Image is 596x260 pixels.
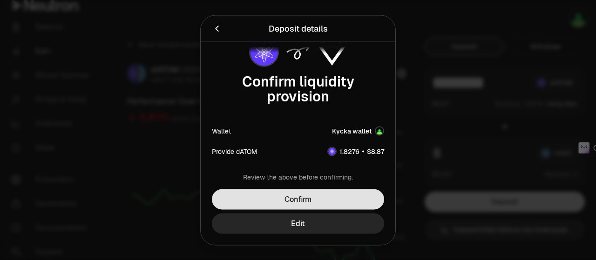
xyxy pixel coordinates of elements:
button: Back [212,22,222,35]
button: Edit [212,213,384,233]
div: Confirm liquidity provision [212,74,384,104]
div: Review the above before confirming. [212,172,384,181]
img: dATOM Logo [328,148,336,155]
div: Deposit details [269,22,328,35]
div: Kycka wallet [332,126,372,135]
div: Wallet [212,126,231,135]
div: Provide dATOM [212,147,257,156]
img: Account Image [376,127,383,134]
button: Confirm [212,189,384,209]
img: dATOM Logo [250,38,278,66]
button: Kycka walletAccount Image [332,126,384,135]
